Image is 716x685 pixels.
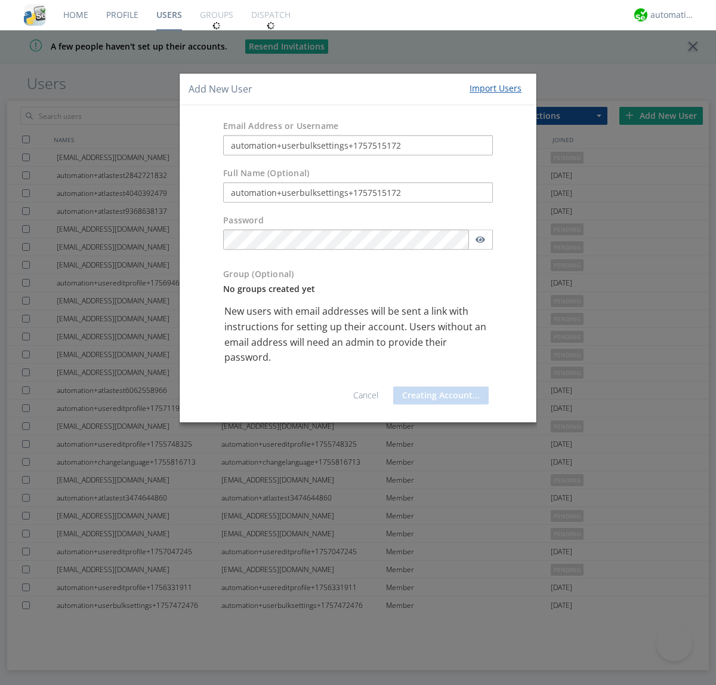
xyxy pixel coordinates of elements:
button: Creating Account... [393,386,489,404]
div: Import Users [470,82,521,94]
img: cddb5a64eb264b2086981ab96f4c1ba7 [24,4,45,26]
input: e.g. email@address.com, Housekeeping1 [223,136,493,156]
div: automation+atlas [650,9,695,21]
label: Password [223,215,264,227]
h4: Add New User [189,82,252,96]
p: New users with email addresses will be sent a link with instructions for setting up their account... [224,305,492,365]
label: No groups created yet [223,284,315,296]
label: Full Name (Optional) [223,168,309,180]
input: Julie Appleseed [223,183,493,203]
a: Cancel [353,389,378,401]
img: d2d01cd9b4174d08988066c6d424eccd [634,8,647,21]
label: Email Address or Username [223,121,338,133]
label: Group (Optional) [223,269,294,281]
img: spin.svg [267,21,275,30]
img: spin.svg [212,21,221,30]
